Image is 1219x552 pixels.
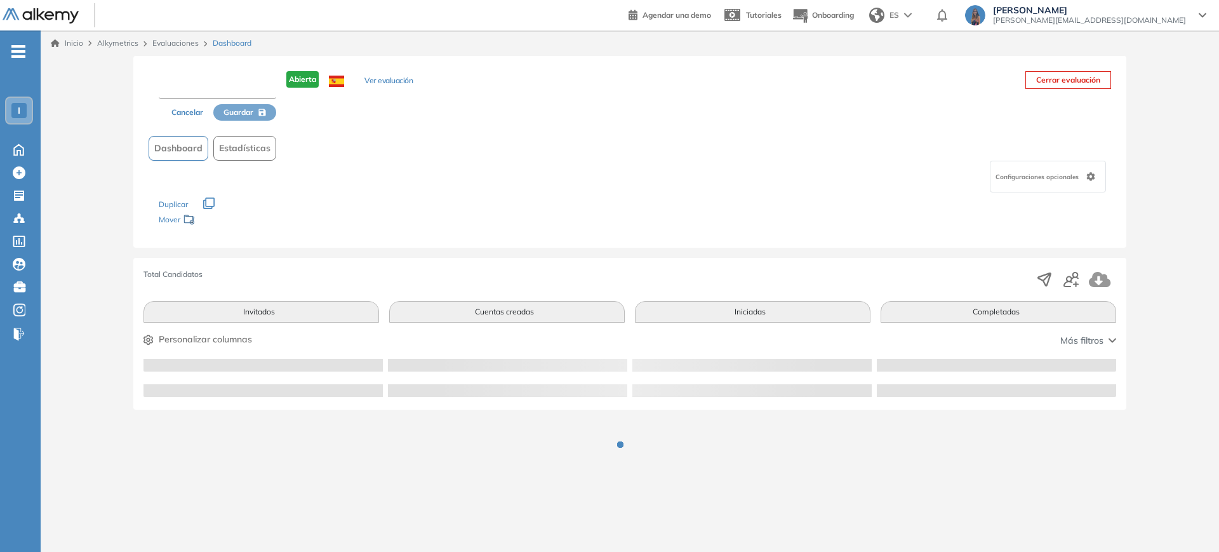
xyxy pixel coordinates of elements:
button: Completadas [881,301,1116,323]
span: Dashboard [154,142,203,155]
button: Guardar [213,104,276,121]
button: Ver evaluación [364,75,413,88]
button: Onboarding [792,2,854,29]
span: Estadísticas [219,142,270,155]
span: Tutoriales [746,10,782,20]
span: Alkymetrics [97,38,138,48]
img: world [869,8,884,23]
span: Dashboard [213,37,251,49]
span: Más filtros [1060,334,1103,347]
a: Agendar una demo [629,6,711,22]
span: I [18,105,20,116]
span: Configuraciones opcionales [996,172,1081,182]
i: - [11,50,25,53]
div: Configuraciones opcionales [990,161,1106,192]
button: Cuentas creadas [389,301,625,323]
div: Mover [159,209,286,232]
span: Agendar una demo [643,10,711,20]
span: [PERSON_NAME] [993,5,1186,15]
button: Cerrar evaluación [1025,71,1111,89]
button: Más filtros [1060,334,1116,347]
img: ESP [329,76,344,87]
button: Iniciadas [635,301,870,323]
img: arrow [904,13,912,18]
span: Onboarding [812,10,854,20]
span: ES [889,10,899,21]
span: Abierta [286,71,319,88]
a: Inicio [51,37,83,49]
span: Personalizar columnas [159,333,252,346]
img: Logo [3,8,79,24]
span: Guardar [223,107,253,118]
button: Invitados [143,301,379,323]
a: Evaluaciones [152,38,199,48]
button: Dashboard [149,136,208,161]
button: Estadísticas [213,136,276,161]
span: Total Candidatos [143,269,203,280]
button: Personalizar columnas [143,333,252,346]
span: [PERSON_NAME][EMAIL_ADDRESS][DOMAIN_NAME] [993,15,1186,25]
span: Duplicar [159,199,188,209]
button: Cancelar [161,104,213,121]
